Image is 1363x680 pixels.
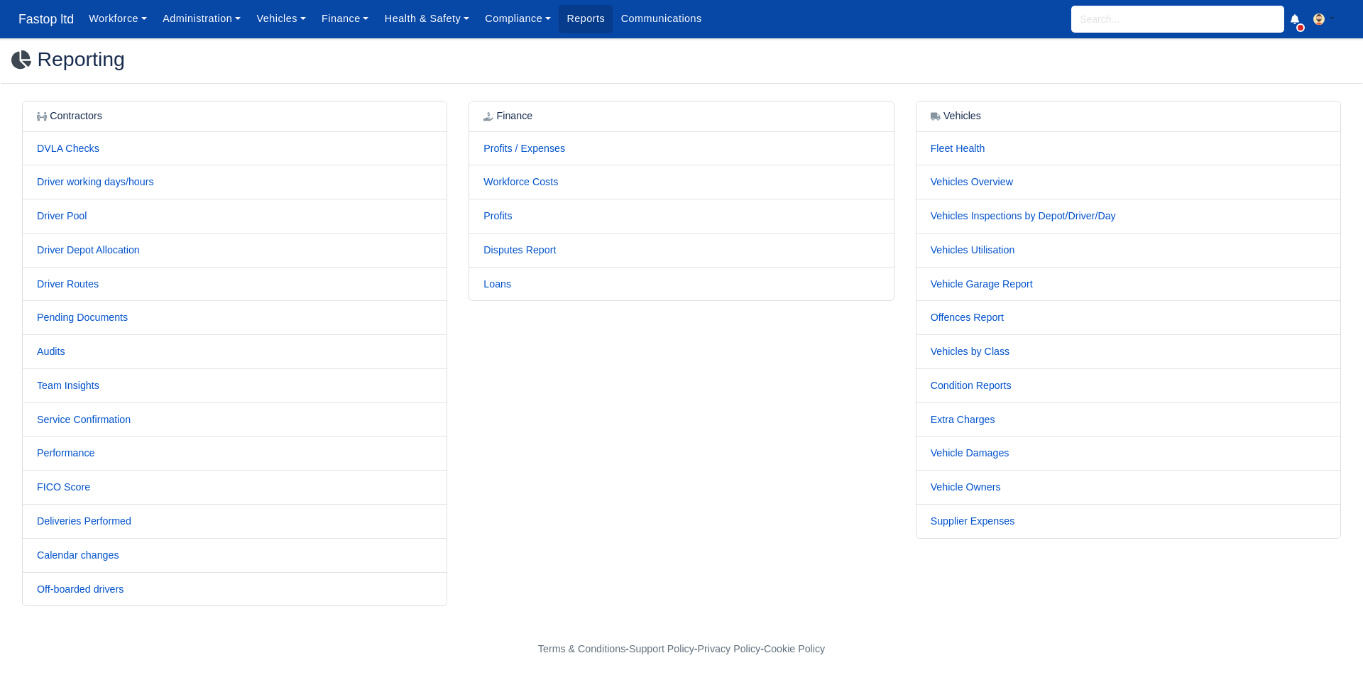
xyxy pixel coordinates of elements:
a: Off-boarded drivers [37,583,124,595]
a: FICO Score [37,481,90,493]
a: Team Insights [37,380,99,391]
a: Audits [37,346,65,357]
a: Privacy Policy [698,643,761,654]
a: Vehicles by Class [931,346,1010,357]
a: Workforce Costs [483,176,558,187]
a: Loans [483,278,511,290]
a: DVLA Checks [37,143,99,154]
a: Driver Depot Allocation [37,244,140,256]
a: Calendar changes [37,549,119,561]
a: Compliance [477,5,559,33]
a: Vehicles Utilisation [931,244,1015,256]
a: Disputes Report [483,244,556,256]
h2: Reporting [11,49,1352,69]
a: Offences Report [931,312,1004,323]
a: Driver Routes [37,278,99,290]
a: Finance [314,5,377,33]
input: Search... [1071,6,1284,33]
a: Fleet Health [931,143,985,154]
a: Profits / Expenses [483,143,565,154]
a: Service Confirmation [37,414,131,425]
a: Vehicle Garage Report [931,278,1033,290]
a: Vehicle Damages [931,447,1009,459]
a: Vehicles Overview [931,176,1013,187]
a: Reports [559,5,613,33]
a: Terms & Conditions [538,643,625,654]
a: Profits [483,210,512,221]
div: - - - [277,641,1086,657]
a: Vehicles Inspections by Depot/Driver/Day [931,210,1116,221]
a: Communications [613,5,710,33]
a: Vehicle Owners [931,481,1001,493]
h6: Contractors [37,110,102,122]
span: Fastop ltd [11,5,81,33]
a: Administration [155,5,248,33]
a: Cookie Policy [764,643,825,654]
a: Deliveries Performed [37,515,131,527]
a: Supplier Expenses [931,515,1015,527]
a: Extra Charges [931,414,995,425]
h6: Vehicles [931,110,981,122]
a: Support Policy [629,643,694,654]
a: Performance [37,447,95,459]
a: Condition Reports [931,380,1012,391]
a: Fastop ltd [11,6,81,33]
a: Driver Pool [37,210,87,221]
a: Driver working days/hours [37,176,154,187]
h6: Finance [483,110,532,122]
a: Vehicles [248,5,314,33]
a: Pending Documents [37,312,128,323]
a: Health & Safety [377,5,478,33]
a: Workforce [81,5,155,33]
